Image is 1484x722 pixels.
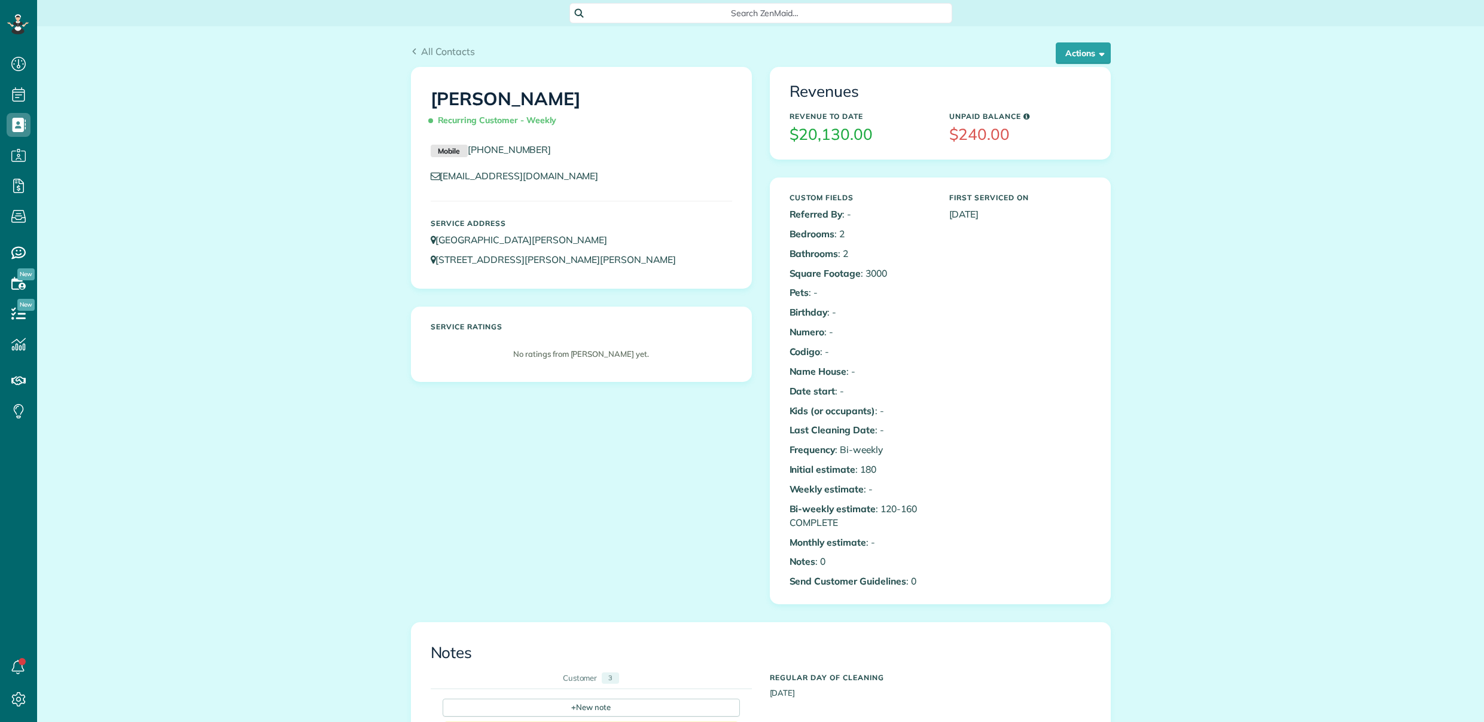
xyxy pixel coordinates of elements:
p: : - [790,207,931,221]
a: All Contacts [411,44,476,59]
p: : - [790,404,931,418]
a: [GEOGRAPHIC_DATA][PERSON_NAME] [431,234,619,246]
span: New [17,268,35,280]
p: : 120-160 COMPLETE [790,502,931,530]
div: 3 [602,672,619,684]
b: Referred By [790,208,843,220]
div: [DATE] [761,668,1100,699]
b: Birthday [790,306,828,318]
p: [DATE] [949,207,1091,221]
p: : 180 [790,463,931,476]
h5: Revenue to Date [790,112,931,120]
span: + [571,702,576,712]
p: : - [790,365,931,378]
b: Monthly estimate [790,536,866,548]
b: Pets [790,286,809,298]
h5: First Serviced On [949,194,1091,201]
b: Bedrooms [790,228,835,240]
a: Mobile[PHONE_NUMBER] [431,143,551,155]
p: : 0 [790,574,931,588]
p: No ratings from [PERSON_NAME] yet. [437,348,726,360]
span: New [17,299,35,311]
b: Send Customer Guidelines [790,575,906,587]
p: : 0 [790,555,931,568]
b: Name House [790,365,847,377]
b: Square Footage [790,267,861,279]
p: : - [790,345,931,359]
b: Bi-weekly estimate [790,503,876,515]
h5: Service ratings [431,323,732,331]
b: Date start [790,385,836,397]
h3: $240.00 [949,126,1091,143]
div: Customer [563,672,598,684]
p: : 2 [790,227,931,241]
h5: Unpaid Balance [949,112,1091,120]
p: : - [790,305,931,319]
h5: Regular day of cleaning [770,674,1091,681]
b: Kids (or occupants) [790,405,875,417]
h1: [PERSON_NAME] [431,89,732,131]
p: : - [790,325,931,339]
p: : - [790,384,931,398]
b: Last Cleaning Date [790,424,875,436]
b: Weekly estimate [790,483,864,495]
h5: Service Address [431,219,732,227]
h5: Custom Fields [790,194,931,201]
b: Numero [790,326,825,338]
a: [EMAIL_ADDRESS][DOMAIN_NAME] [431,170,610,182]
p: : 2 [790,247,931,261]
span: All Contacts [421,45,475,57]
p: : 3000 [790,267,931,280]
p: : - [790,423,931,437]
button: Actions [1056,42,1111,64]
b: Codigo [790,345,821,357]
p: : - [790,482,931,496]
p: : Bi-weekly [790,443,931,457]
b: Bathrooms [790,247,839,259]
h3: $20,130.00 [790,126,931,143]
b: Frequency [790,443,836,455]
b: Initial estimate [790,463,855,475]
span: Recurring Customer - Weekly [431,110,562,131]
p: : - [790,536,931,549]
div: New note [443,699,740,717]
small: Mobile [431,145,468,158]
a: [STREET_ADDRESS][PERSON_NAME][PERSON_NAME] [431,253,687,265]
h3: Notes [431,644,1091,662]
b: Notes [790,555,816,567]
h3: Revenues [790,83,1091,100]
p: : - [790,286,931,299]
